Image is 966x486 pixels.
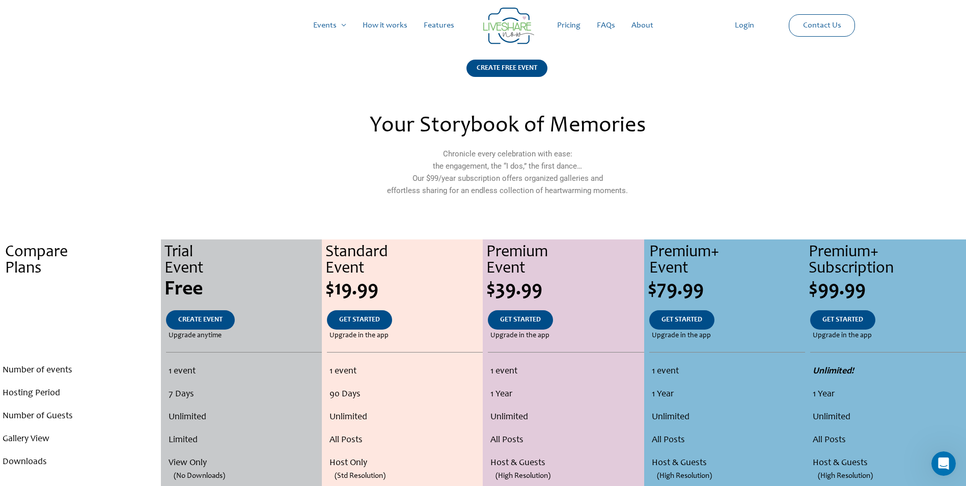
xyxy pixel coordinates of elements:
[287,115,728,138] h2: Your Storybook of Memories
[3,359,158,382] li: Number of events
[329,360,480,383] li: 1 event
[549,9,589,42] a: Pricing
[649,245,805,277] div: Premium+ Event
[822,316,863,323] span: GET STARTED
[813,429,963,452] li: All Posts
[652,360,803,383] li: 1 event
[490,406,641,429] li: Unlimited
[931,451,956,476] iframe: Intercom live chat
[164,280,322,300] div: Free
[486,245,644,277] div: Premium Event
[169,360,319,383] li: 1 event
[287,148,728,197] p: Chronicle every celebration with ease: the engagement, the “I dos,” the first dance… Our $99/year...
[79,332,81,339] span: .
[652,429,803,452] li: All Posts
[488,310,553,330] a: GET STARTED
[809,280,966,300] div: $99.99
[3,428,158,451] li: Gallery View
[166,310,235,330] a: CREATE EVENT
[67,310,94,330] a: .
[661,316,702,323] span: GET STARTED
[466,60,547,77] div: CREATE FREE EVENT
[648,280,805,300] div: $79.99
[354,9,416,42] a: How it works
[18,9,948,42] nav: Site Navigation
[169,383,319,406] li: 7 Days
[490,429,641,452] li: All Posts
[490,330,549,342] span: Upgrade in the app
[813,367,854,376] strong: Unlimited!
[325,280,483,300] div: $19.99
[813,330,872,342] span: Upgrade in the app
[329,452,480,475] li: Host Only
[169,429,319,452] li: Limited
[623,9,661,42] a: About
[78,280,83,300] span: .
[813,452,963,475] li: Host & Guests
[329,406,480,429] li: Unlimited
[466,60,547,90] a: CREATE FREE EVENT
[500,316,541,323] span: GET STARTED
[339,316,380,323] span: GET STARTED
[813,383,963,406] li: 1 Year
[490,452,641,475] li: Host & Guests
[3,382,158,405] li: Hosting Period
[164,245,322,277] div: Trial Event
[813,406,963,429] li: Unlimited
[490,360,641,383] li: 1 event
[486,280,644,300] div: $39.99
[809,245,966,277] div: Premium+ Subscription
[325,245,483,277] div: Standard Event
[490,383,641,406] li: 1 Year
[5,245,161,277] div: Compare Plans
[649,310,714,330] a: GET STARTED
[483,8,534,44] img: LiveShare logo - Capture & Share Event Memories
[3,451,158,474] li: Downloads
[652,452,803,475] li: Host & Guests
[652,330,711,342] span: Upgrade in the app
[652,406,803,429] li: Unlimited
[727,9,762,42] a: Login
[327,310,392,330] a: GET STARTED
[79,316,81,323] span: .
[652,383,803,406] li: 1 Year
[589,9,623,42] a: FAQs
[178,316,223,323] span: CREATE EVENT
[305,9,354,42] a: Events
[329,383,480,406] li: 90 Days
[329,429,480,452] li: All Posts
[795,15,849,36] a: Contact Us
[169,406,319,429] li: Unlimited
[169,452,319,475] li: View Only
[810,310,875,330] a: GET STARTED
[3,405,158,428] li: Number of Guests
[169,330,222,342] span: Upgrade anytime
[416,9,462,42] a: Features
[329,330,389,342] span: Upgrade in the app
